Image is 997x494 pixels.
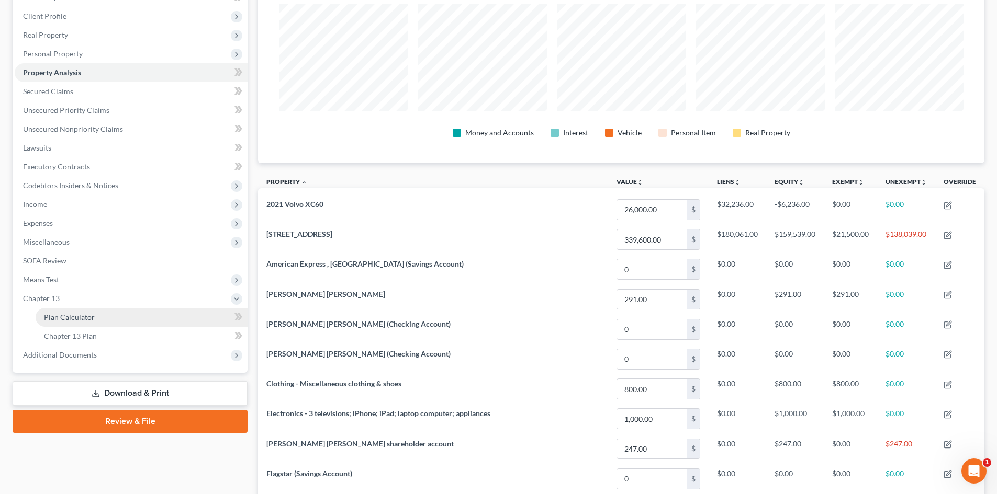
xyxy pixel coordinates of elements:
[877,284,935,314] td: $0.00
[15,120,248,139] a: Unsecured Nonpriority Claims
[23,124,123,133] span: Unsecured Nonpriority Claims
[617,469,687,489] input: 0.00
[617,229,687,249] input: 0.00
[23,106,109,114] span: Unsecured Priority Claims
[563,128,588,138] div: Interest
[266,409,490,418] span: Electronics - 3 televisions; iPhone; iPad; laptop computer; appliances
[617,409,687,429] input: 0.00
[709,344,766,374] td: $0.00
[465,128,534,138] div: Money and Accounts
[13,410,248,433] a: Review & File
[15,157,248,176] a: Executory Contracts
[23,68,81,77] span: Property Analysis
[709,255,766,284] td: $0.00
[23,294,60,303] span: Chapter 13
[23,275,59,284] span: Means Test
[766,404,824,434] td: $1,000.00
[15,82,248,101] a: Secured Claims
[617,259,687,279] input: 0.00
[266,319,451,328] span: [PERSON_NAME] [PERSON_NAME] (Checking Account)
[687,379,700,399] div: $
[766,284,824,314] td: $291.00
[824,374,877,404] td: $800.00
[775,178,804,186] a: Equityunfold_more
[687,229,700,249] div: $
[709,434,766,464] td: $0.00
[709,404,766,434] td: $0.00
[23,30,68,39] span: Real Property
[23,200,47,209] span: Income
[798,179,804,186] i: unfold_more
[266,439,454,448] span: [PERSON_NAME] [PERSON_NAME] shareholder account
[687,259,700,279] div: $
[687,349,700,369] div: $
[266,290,385,298] span: [PERSON_NAME] [PERSON_NAME]
[266,379,401,388] span: Clothing - Miscellaneous clothing & shoes
[935,171,984,195] th: Override
[23,181,118,190] span: Codebtors Insiders & Notices
[617,439,687,459] input: 0.00
[766,344,824,374] td: $0.00
[671,128,716,138] div: Personal Item
[832,178,864,186] a: Exemptunfold_more
[824,434,877,464] td: $0.00
[23,162,90,171] span: Executory Contracts
[766,314,824,344] td: $0.00
[824,464,877,493] td: $0.00
[23,12,66,20] span: Client Profile
[766,255,824,284] td: $0.00
[877,404,935,434] td: $0.00
[734,179,741,186] i: unfold_more
[617,290,687,309] input: 0.00
[13,381,248,406] a: Download & Print
[617,349,687,369] input: 0.00
[23,350,97,359] span: Additional Documents
[877,344,935,374] td: $0.00
[15,63,248,82] a: Property Analysis
[877,464,935,493] td: $0.00
[921,179,927,186] i: unfold_more
[23,143,51,152] span: Lawsuits
[23,87,73,96] span: Secured Claims
[15,101,248,120] a: Unsecured Priority Claims
[983,458,991,467] span: 1
[824,344,877,374] td: $0.00
[301,179,307,186] i: expand_less
[961,458,987,484] iframe: Intercom live chat
[824,255,877,284] td: $0.00
[687,409,700,429] div: $
[824,404,877,434] td: $1,000.00
[709,225,766,255] td: $180,061.00
[44,331,97,340] span: Chapter 13 Plan
[15,139,248,157] a: Lawsuits
[266,259,464,268] span: American Express , [GEOGRAPHIC_DATA] (Savings Account)
[709,374,766,404] td: $0.00
[877,314,935,344] td: $0.00
[709,284,766,314] td: $0.00
[824,194,877,224] td: $0.00
[23,237,70,246] span: Miscellaneous
[687,200,700,220] div: $
[266,469,352,478] span: Flagstar (Savings Account)
[745,128,790,138] div: Real Property
[824,314,877,344] td: $0.00
[23,219,53,227] span: Expenses
[266,200,323,209] span: 2021 Volvo XC60
[617,379,687,399] input: 0.00
[617,200,687,220] input: 0.00
[266,349,451,358] span: [PERSON_NAME] [PERSON_NAME] (Checking Account)
[877,434,935,464] td: $247.00
[824,225,877,255] td: $21,500.00
[766,374,824,404] td: $800.00
[44,313,95,321] span: Plan Calculator
[618,128,642,138] div: Vehicle
[617,319,687,339] input: 0.00
[877,225,935,255] td: $138,039.00
[23,49,83,58] span: Personal Property
[886,178,927,186] a: Unexemptunfold_more
[709,314,766,344] td: $0.00
[617,178,643,186] a: Valueunfold_more
[266,178,307,186] a: Property expand_less
[877,255,935,284] td: $0.00
[709,194,766,224] td: $32,236.00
